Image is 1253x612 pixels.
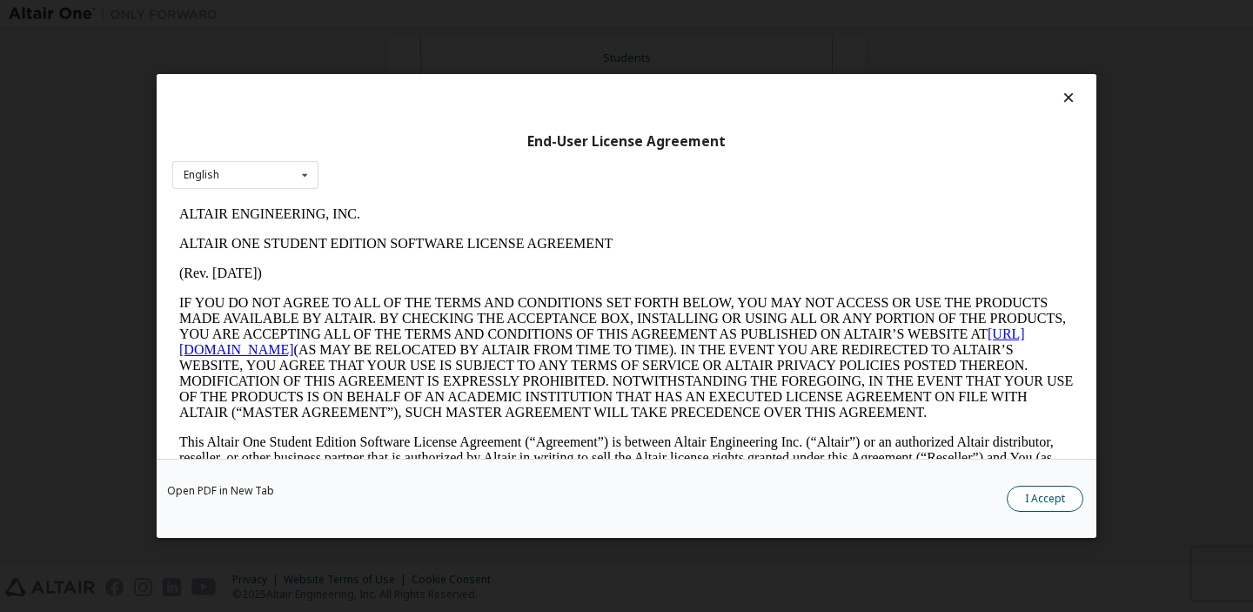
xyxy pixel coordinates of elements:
a: Open PDF in New Tab [167,486,274,496]
p: IF YOU DO NOT AGREE TO ALL OF THE TERMS AND CONDITIONS SET FORTH BELOW, YOU MAY NOT ACCESS OR USE... [7,96,901,221]
button: I Accept [1007,486,1083,512]
div: End-User License Agreement [172,133,1081,151]
p: This Altair One Student Edition Software License Agreement (“Agreement”) is between Altair Engine... [7,235,901,298]
p: ALTAIR ONE STUDENT EDITION SOFTWARE LICENSE AGREEMENT [7,37,901,52]
p: (Rev. [DATE]) [7,66,901,82]
a: [URL][DOMAIN_NAME] [7,127,853,158]
div: English [184,170,219,180]
p: ALTAIR ENGINEERING, INC. [7,7,901,23]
